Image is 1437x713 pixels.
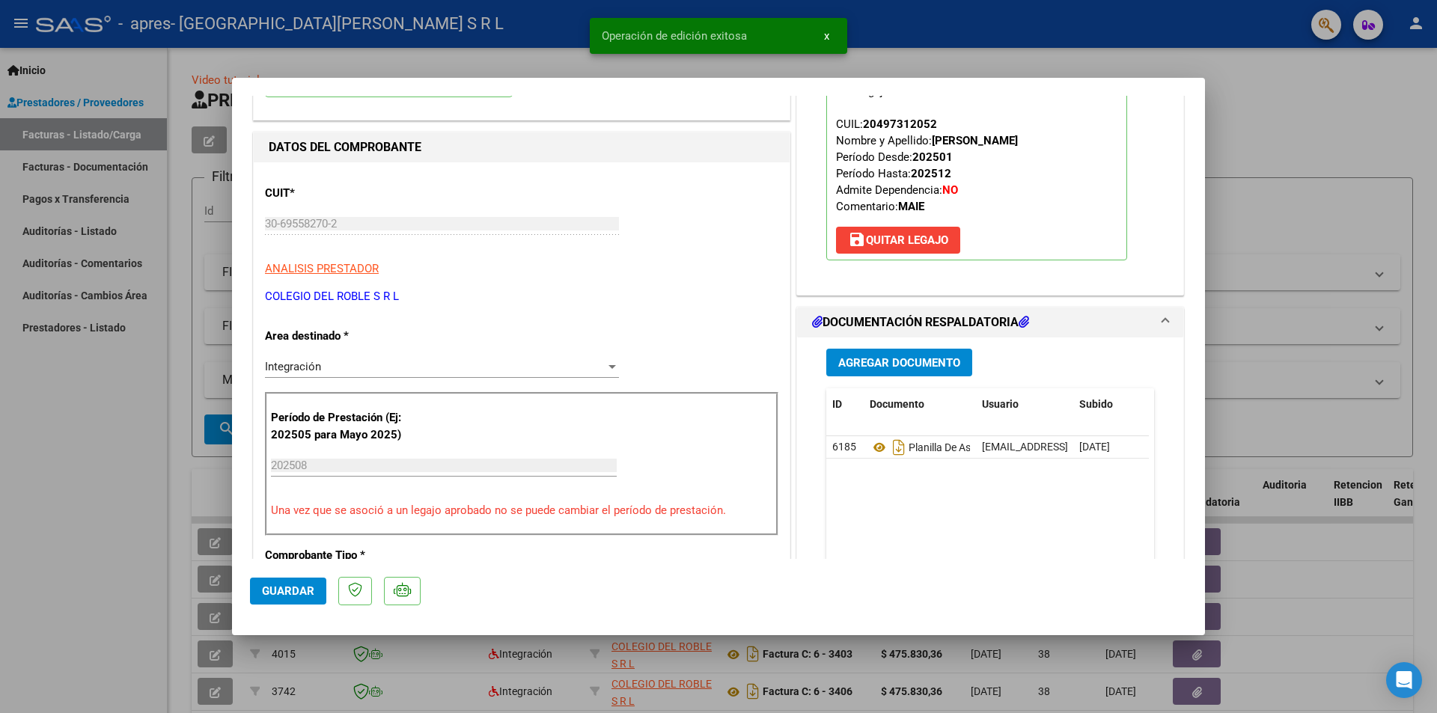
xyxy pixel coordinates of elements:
[1386,662,1422,698] div: Open Intercom Messenger
[912,150,953,164] strong: 202501
[836,117,1018,213] span: CUIL: Nombre y Apellido: Período Desde: Período Hasta: Admite Dependencia:
[271,409,421,443] p: Período de Prestación (Ej: 202505 para Mayo 2025)
[265,547,419,564] p: Comprobante Tipo *
[271,502,772,519] p: Una vez que se asoció a un legajo aprobado no se puede cambiar el período de prestación.
[864,388,976,420] datatable-header-cell: Documento
[848,233,948,247] span: Quitar Legajo
[1073,388,1148,420] datatable-header-cell: Subido
[1079,398,1113,410] span: Subido
[265,262,379,275] span: ANALISIS PRESTADOR
[982,398,1019,410] span: Usuario
[826,61,1127,260] p: Legajo preaprobado para Período de Prestación:
[250,578,326,605] button: Guardar
[1079,441,1110,453] span: [DATE]
[265,328,419,345] p: Area destinado *
[976,388,1073,420] datatable-header-cell: Usuario
[982,441,1337,453] span: [EMAIL_ADDRESS][DOMAIN_NAME] - [GEOGRAPHIC_DATA][PERSON_NAME]
[812,22,841,49] button: x
[826,388,864,420] datatable-header-cell: ID
[269,140,421,154] strong: DATOS DEL COMPROBANTE
[836,200,924,213] span: Comentario:
[942,183,958,197] strong: NO
[797,337,1183,648] div: DOCUMENTACIÓN RESPALDATORIA
[932,134,1018,147] strong: [PERSON_NAME]
[911,167,951,180] strong: 202512
[797,39,1183,295] div: PREAPROBACIÓN PARA INTEGRACION
[265,360,321,373] span: Integración
[265,185,419,202] p: CUIT
[836,227,960,254] button: Quitar Legajo
[832,398,842,410] span: ID
[889,435,909,459] i: Descargar documento
[870,398,924,410] span: Documento
[898,200,924,213] strong: MAIE
[265,288,778,305] p: COLEGIO DEL ROBLE S R L
[832,441,856,453] span: 6185
[824,29,829,43] span: x
[262,584,314,598] span: Guardar
[812,313,1029,331] h1: DOCUMENTACIÓN RESPALDATORIA
[1148,388,1223,420] datatable-header-cell: Acción
[797,307,1183,337] mat-expansion-panel-header: DOCUMENTACIÓN RESPALDATORIA
[848,230,866,248] mat-icon: save
[863,116,937,132] div: 20497312052
[870,441,1007,453] span: Planilla De Asistencia
[826,349,972,376] button: Agregar Documento
[838,356,960,370] span: Agregar Documento
[602,28,747,43] span: Operación de edición exitosa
